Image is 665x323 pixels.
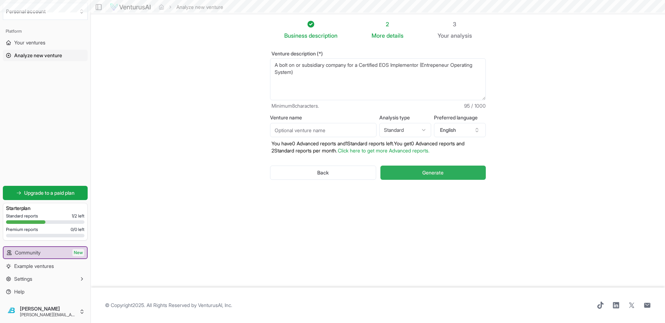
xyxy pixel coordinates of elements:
[3,273,88,285] button: Settings
[438,20,472,28] div: 3
[6,213,38,219] span: Standard reports
[3,50,88,61] a: Analyze new venture
[284,31,307,40] span: Business
[270,140,486,154] p: You have 0 Advanced reports and 1 Standard reports left. Y ou get 0 Advanced reports and 2 Standa...
[6,227,38,232] span: Premium reports
[105,302,232,309] span: © Copyright 2025 . All Rights Reserved by .
[14,275,32,282] span: Settings
[198,302,231,308] a: VenturusAI, Inc
[14,52,62,59] span: Analyze new venture
[451,32,472,39] span: analysis
[3,186,88,200] a: Upgrade to a paid plan
[3,303,88,320] button: [PERSON_NAME][PERSON_NAME][EMAIL_ADDRESS][DOMAIN_NAME]
[338,147,429,154] a: Click here to get more Advanced reports.
[6,205,84,212] h3: Starter plan
[24,189,75,197] span: Upgrade to a paid plan
[372,20,403,28] div: 2
[3,260,88,272] a: Example ventures
[3,286,88,297] a: Help
[464,102,486,109] span: 95 / 1000
[71,227,84,232] span: 0 / 0 left
[20,306,76,312] span: [PERSON_NAME]
[14,263,54,270] span: Example ventures
[14,288,24,295] span: Help
[3,37,88,48] a: Your ventures
[20,312,76,318] span: [PERSON_NAME][EMAIL_ADDRESS][DOMAIN_NAME]
[270,51,486,56] label: Venture description (*)
[379,115,431,120] label: Analysis type
[422,169,444,176] span: Generate
[270,166,376,180] button: Back
[6,306,17,317] img: ACg8ocIMBmXVzd-K-tLaDh5q8NfzRXIvzpdDYZ3i8_Y_pYDqqxfKakA=s96-c
[270,115,377,120] label: Venture name
[72,249,84,256] span: New
[380,166,486,180] button: Generate
[434,115,486,120] label: Preferred language
[72,213,84,219] span: 1 / 2 left
[438,31,449,40] span: Your
[372,31,385,40] span: More
[386,32,403,39] span: details
[434,123,486,137] button: English
[15,249,40,256] span: Community
[3,26,88,37] div: Platform
[309,32,337,39] span: description
[4,247,87,258] a: CommunityNew
[271,102,319,109] span: Minimum 8 characters.
[270,123,377,137] input: Optional venture name
[14,39,45,46] span: Your ventures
